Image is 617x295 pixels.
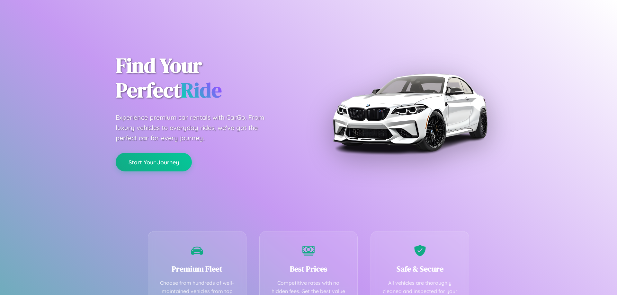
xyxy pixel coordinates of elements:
[329,32,490,193] img: Premium BMW car rental vehicle
[380,264,459,274] h3: Safe & Secure
[116,53,299,103] h1: Find Your Perfect
[158,264,237,274] h3: Premium Fleet
[116,153,192,171] button: Start Your Journey
[181,76,222,104] span: Ride
[116,112,276,143] p: Experience premium car rentals with CarGo. From luxury vehicles to everyday rides, we've got the ...
[269,264,348,274] h3: Best Prices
